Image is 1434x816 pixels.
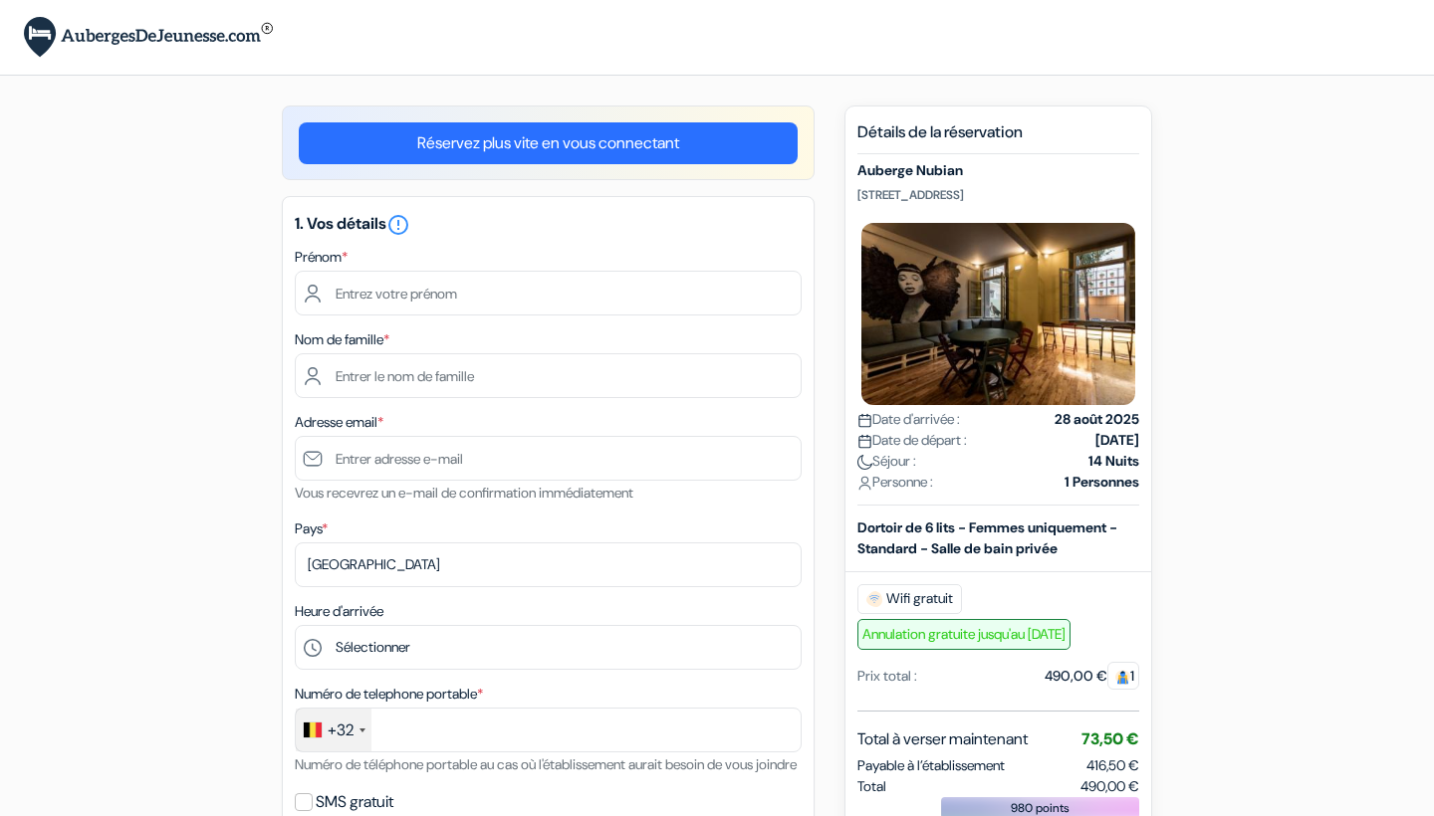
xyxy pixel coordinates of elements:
small: Vous recevrez un e-mail de confirmation immédiatement [295,484,633,502]
img: guest.svg [1115,670,1130,685]
a: error_outline [386,213,410,234]
input: Entrer le nom de famille [295,353,802,398]
strong: 14 Nuits [1088,451,1139,472]
label: Nom de famille [295,329,389,350]
h5: 1. Vos détails [295,213,802,237]
div: +32 [328,718,354,742]
span: 1 [1107,662,1139,690]
img: user_icon.svg [857,476,872,491]
div: Prix total : [857,666,917,687]
span: Date de départ : [857,430,967,451]
input: Entrer adresse e-mail [295,436,802,481]
span: Séjour : [857,451,916,472]
span: Date d'arrivée : [857,409,960,430]
a: Réservez plus vite en vous connectant [299,122,798,164]
h5: Détails de la réservation [857,122,1139,154]
img: moon.svg [857,455,872,470]
strong: 1 Personnes [1065,472,1139,493]
b: Dortoir de 6 lits - Femmes uniquement - Standard - Salle de bain privée [857,518,1117,557]
span: Total à verser maintenant [857,727,1028,751]
img: calendar.svg [857,434,872,449]
img: calendar.svg [857,413,872,428]
label: Pays [295,518,328,539]
span: Personne : [857,472,933,493]
p: [STREET_ADDRESS] [857,187,1139,203]
small: Numéro de téléphone portable au cas où l'établissement aurait besoin de vous joindre [295,755,797,773]
label: Heure d'arrivée [295,601,383,622]
span: Total [857,776,886,797]
label: Numéro de telephone portable [295,684,483,705]
label: Prénom [295,247,348,268]
span: 416,50 € [1086,756,1139,774]
span: 73,50 € [1081,728,1139,749]
span: Annulation gratuite jusqu'au [DATE] [857,619,1071,650]
span: 490,00 € [1080,776,1139,797]
i: error_outline [386,213,410,237]
span: Payable à l’établissement [857,755,1005,776]
div: 490,00 € [1045,666,1139,687]
strong: [DATE] [1095,430,1139,451]
span: Wifi gratuit [857,584,962,614]
strong: 28 août 2025 [1055,409,1139,430]
div: Belgium (België): +32 [296,709,371,751]
img: AubergesDeJeunesse.com [24,17,273,58]
img: free_wifi.svg [866,591,882,607]
label: Adresse email [295,412,383,433]
input: Entrez votre prénom [295,271,802,315]
label: SMS gratuit [316,788,393,816]
h5: Auberge Nubian [857,162,1139,179]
